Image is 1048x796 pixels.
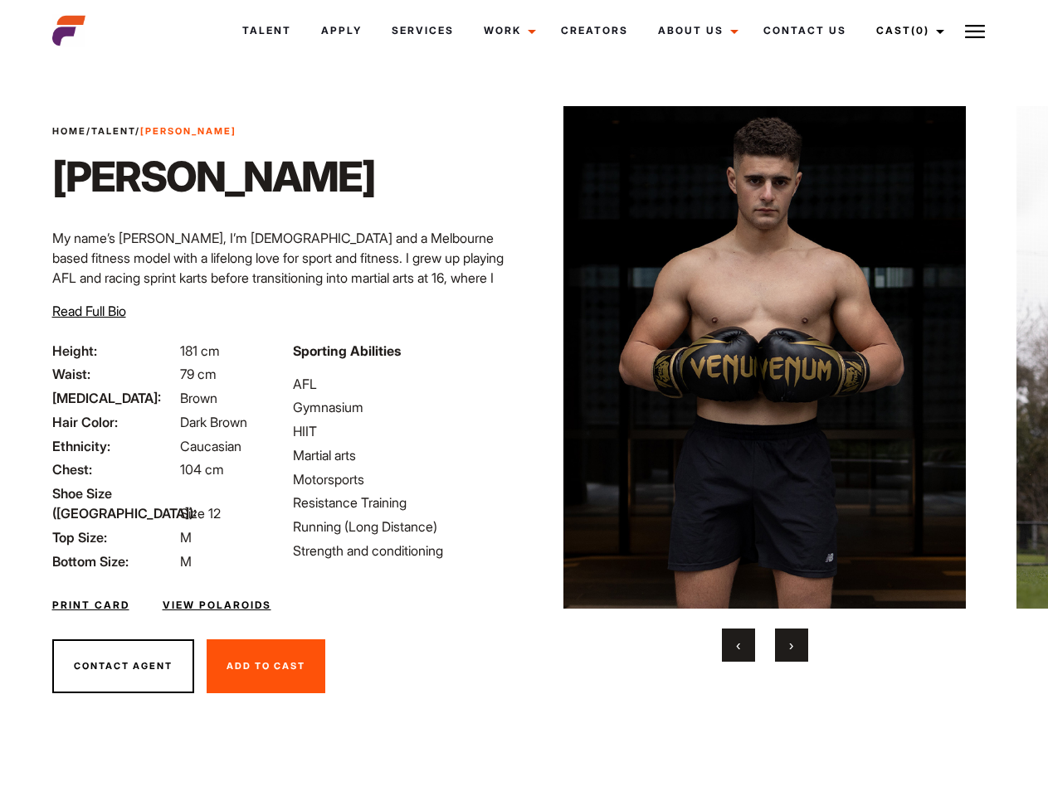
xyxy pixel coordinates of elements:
span: Next [789,637,793,653]
button: Contact Agent [52,639,194,694]
button: Add To Cast [207,639,325,694]
a: Home [52,125,86,137]
a: Services [377,8,469,53]
span: 181 cm [180,342,220,359]
span: Shoe Size ([GEOGRAPHIC_DATA]): [52,483,177,523]
span: 104 cm [180,461,224,478]
span: Caucasian [180,438,241,454]
li: Martial arts [293,445,514,465]
a: Print Card [52,598,129,613]
li: Gymnasium [293,397,514,417]
a: Cast(0) [861,8,954,53]
a: View Polaroids [163,598,271,613]
img: Burger icon [965,22,985,41]
span: 79 cm [180,366,217,382]
a: Apply [306,8,377,53]
a: Talent [227,8,306,53]
span: Hair Color: [52,412,177,432]
span: Dark Brown [180,414,247,430]
li: Strength and conditioning [293,541,514,561]
span: Height: [52,341,177,361]
span: Size 12 [180,505,221,522]
li: Running (Long Distance) [293,517,514,536]
span: Brown [180,390,217,406]
span: M [180,529,192,546]
strong: [PERSON_NAME] [140,125,236,137]
span: M [180,553,192,570]
span: Ethnicity: [52,436,177,456]
li: AFL [293,374,514,394]
a: Creators [546,8,643,53]
strong: Sporting Abilities [293,342,401,359]
button: Read Full Bio [52,301,126,321]
li: Resistance Training [293,493,514,512]
li: HIIT [293,421,514,441]
li: Motorsports [293,469,514,489]
a: Work [469,8,546,53]
span: Previous [736,637,740,653]
span: [MEDICAL_DATA]: [52,388,177,408]
p: My name’s [PERSON_NAME], I’m [DEMOGRAPHIC_DATA] and a Melbourne based fitness model with a lifelo... [52,228,514,407]
span: Chest: [52,459,177,479]
span: Top Size: [52,527,177,547]
span: Bottom Size: [52,551,177,571]
span: Read Full Bio [52,303,126,319]
a: Talent [91,125,135,137]
span: Add To Cast [227,660,305,672]
img: cropped-aefm-brand-fav-22-square.png [52,14,85,47]
h1: [PERSON_NAME] [52,152,375,201]
span: (0) [911,24,929,36]
a: Contact Us [748,8,861,53]
a: About Us [643,8,748,53]
span: / / [52,124,236,138]
span: Waist: [52,364,177,384]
